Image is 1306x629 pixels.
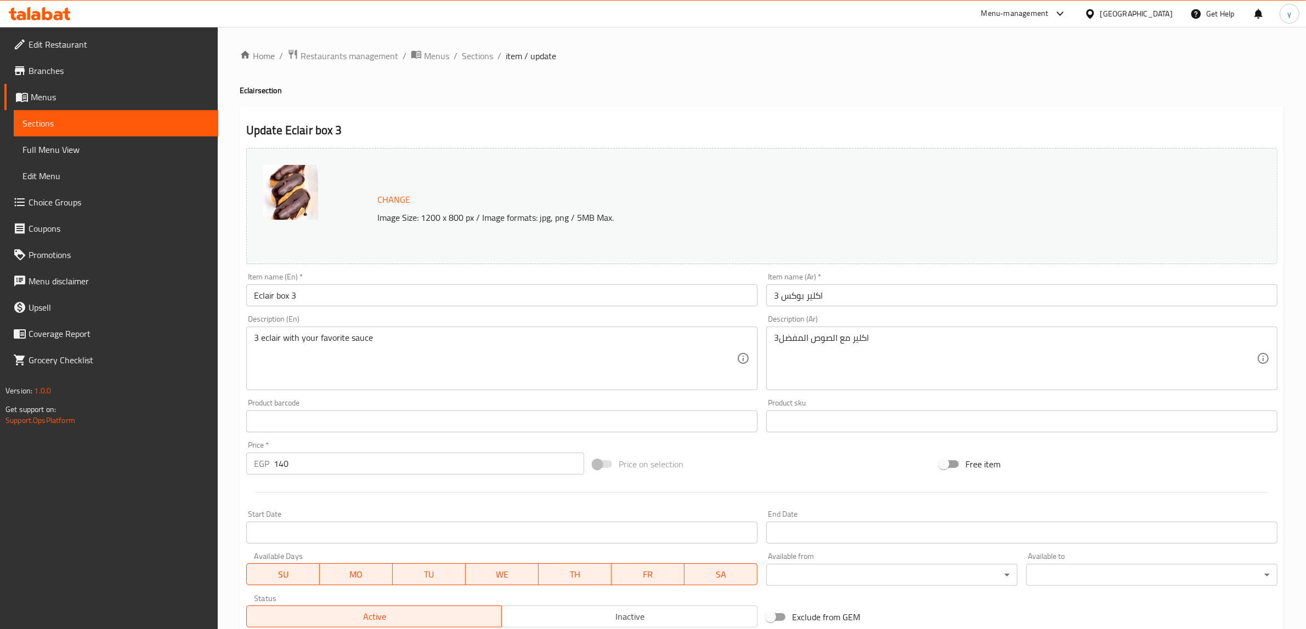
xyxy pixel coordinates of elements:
input: Enter name Ar [766,284,1277,306]
span: Coupons [29,222,210,235]
span: SU [251,567,315,582]
button: Active [246,605,502,627]
button: FR [612,563,685,585]
p: Image Size: 1200 x 800 px / Image formats: jpg, png / 5MB Max. [373,211,1121,224]
a: Support.OpsPlatform [5,413,75,427]
a: Edit Menu [14,163,218,189]
span: Free item [965,458,1000,471]
li: / [454,49,457,62]
span: Exclude from GEM [792,610,860,624]
div: [GEOGRAPHIC_DATA] [1100,8,1173,20]
span: Edit Menu [22,169,210,182]
span: Branches [29,64,210,77]
a: Choice Groups [4,189,218,215]
span: Sections [22,117,210,130]
button: WE [466,563,539,585]
a: Promotions [4,242,218,268]
input: Enter name En [246,284,757,306]
a: Menus [4,84,218,110]
li: / [403,49,406,62]
span: Full Menu View [22,143,210,156]
span: SA [689,567,753,582]
div: ​ [1026,564,1277,586]
span: WE [470,567,534,582]
span: Edit Restaurant [29,38,210,51]
input: Please enter product sku [766,410,1277,432]
button: TU [393,563,466,585]
a: Coverage Report [4,321,218,347]
a: Upsell [4,294,218,321]
span: Upsell [29,301,210,314]
a: Sections [14,110,218,136]
button: SA [685,563,757,585]
a: Home [240,49,275,62]
span: Coverage Report [29,327,210,340]
a: Edit Restaurant [4,31,218,58]
span: Menus [31,90,210,104]
a: Sections [462,49,493,62]
a: Restaurants management [287,49,398,63]
textarea: 3اكلير مع الصوص المفضل [774,333,1257,385]
span: Grocery Checklist [29,353,210,367]
span: Inactive [506,609,753,625]
button: Inactive [501,605,757,627]
span: TU [397,567,461,582]
button: Change [373,188,415,211]
button: SU [246,563,320,585]
span: Choice Groups [29,196,210,209]
span: Version: [5,384,32,398]
div: Menu-management [981,7,1049,20]
span: Restaurants management [301,49,398,62]
textarea: 3 eclair with your favorite sauce [254,333,737,385]
p: EGP [254,457,269,470]
span: MO [324,567,388,582]
span: Price on selection [619,458,683,471]
button: TH [539,563,612,585]
a: Menus [411,49,449,63]
h2: Update Eclair box 3 [246,122,1277,139]
button: MO [320,563,393,585]
a: Grocery Checklist [4,347,218,373]
img: Eclaire_Box_3_638669998843264179.jpg [263,165,318,220]
span: Change [377,192,410,208]
span: Menu disclaimer [29,275,210,288]
span: Promotions [29,248,210,261]
a: Menu disclaimer [4,268,218,294]
a: Branches [4,58,218,84]
a: Coupons [4,215,218,242]
a: Full Menu View [14,136,218,163]
li: / [279,49,283,62]
h4: Eclair section [240,85,1284,96]
span: Active [251,609,498,625]
span: 1.0.0 [34,384,51,398]
input: Please enter product barcode [246,410,757,432]
nav: breadcrumb [240,49,1284,63]
span: TH [543,567,607,582]
span: item / update [506,49,556,62]
div: ​ [766,564,1017,586]
span: Menus [424,49,449,62]
input: Please enter price [274,453,584,474]
span: Get support on: [5,402,56,416]
li: / [497,49,501,62]
span: y [1287,8,1291,20]
span: FR [616,567,680,582]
